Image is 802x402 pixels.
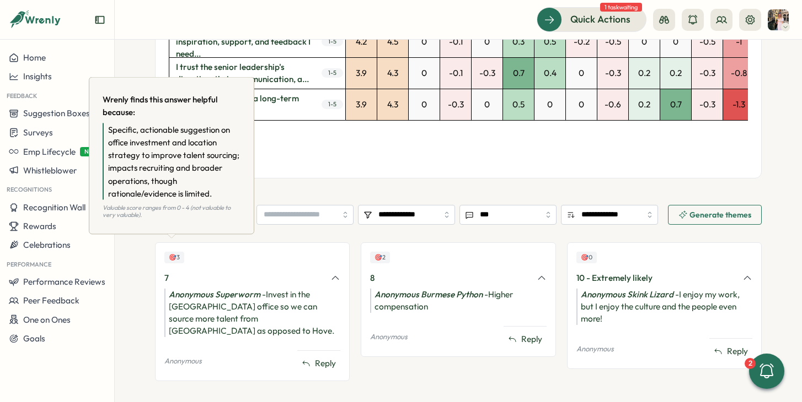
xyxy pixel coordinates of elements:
span: Whistleblower [23,165,77,176]
div: 7 [164,272,324,284]
div: 0.3 [503,26,534,57]
span: Goals [23,333,45,344]
img: Hannah Saunders [768,9,789,30]
span: Insights [23,71,52,82]
div: 0.5 [534,26,565,57]
div: -0.8 [723,58,754,89]
div: 4.3 [377,89,408,120]
span: Peer Feedback [23,295,79,306]
span: Generate themes [689,211,751,219]
span: 1 - 5 [322,37,343,46]
span: Reply [315,357,336,370]
p: Anonymous [370,332,408,342]
span: Emp Lifecycle [23,146,76,157]
div: -0.3 [692,58,723,89]
div: 0.7 [660,89,691,120]
div: Upvotes [164,252,184,263]
div: 0.7 [503,58,534,89]
div: 0 [472,89,502,120]
div: -1 [723,26,754,57]
div: -1.3 [723,89,754,120]
div: 0 [566,58,597,89]
button: Quick Actions [537,7,646,31]
button: Reply [504,331,547,347]
div: -0.2 [566,26,597,57]
span: Performance Reviews [23,276,105,287]
span: One on Ones [23,314,71,325]
div: -0.3 [692,89,723,120]
button: Reply [709,343,752,360]
div: -0.6 [597,89,628,120]
div: -0.1 [440,58,471,89]
div: - I enjoy my work, but I enjoy the culture and the people even more! [576,289,752,325]
div: -0.3 [440,89,471,120]
div: 0.2 [629,58,660,89]
div: 10 - Extremely likely [576,272,736,284]
i: Anonymous Skink Lizard [581,289,673,300]
div: -0.3 [472,58,502,89]
span: Quick Actions [570,12,630,26]
div: 0 [534,89,565,120]
div: - Higher compensation [370,289,546,313]
div: 4.5 [377,26,408,57]
div: 4.2 [346,26,377,57]
p: Anonymous [164,356,202,366]
div: 0.2 [629,89,660,120]
span: Surveys [23,127,53,138]
div: 0 [409,58,440,89]
span: 1 - 5 [322,100,343,109]
div: -0.3 [597,58,628,89]
span: Celebrations [23,240,71,250]
span: 1 - 5 [322,68,343,78]
div: -0.5 [692,26,723,57]
i: Anonymous Burmese Python [375,289,483,300]
button: Reply [297,355,340,372]
p: Anonymous [576,344,614,354]
span: Reply [727,345,748,357]
p: Wrenly finds this answer helpful because: [103,93,240,119]
div: 0.4 [534,58,565,89]
span: Rewards [23,221,56,231]
div: 0 [629,26,660,57]
span: My manager provides the inspiration, support, and feedback I need... [169,26,319,57]
span: Suggestion Boxes [23,108,90,118]
div: 0 [660,26,691,57]
div: 0.5 [503,89,534,120]
div: 2 [745,358,756,369]
p: Specific, actionable suggestion on office investment and location strategy to improve talent sour... [103,123,240,200]
span: Reply [521,333,542,345]
span: NEW [80,147,103,156]
div: 0 [472,26,502,57]
div: 4.3 [377,58,408,89]
div: Upvotes [576,252,597,263]
button: Expand sidebar [94,14,105,25]
div: -0.1 [440,26,471,57]
button: 2 [749,354,784,389]
div: - Invest in the [GEOGRAPHIC_DATA] office so we can source more talent from [GEOGRAPHIC_DATA] as o... [164,289,340,337]
span: I trust the senior leadership's direction, their communication, a... [169,58,319,89]
p: Valuable score ranges from 0 - 4 (not valuable to very valuable). [103,204,240,219]
span: Home [23,52,46,63]
div: -0.5 [597,26,628,57]
div: 3.9 [346,89,377,120]
div: 0 [409,26,440,57]
span: 1 task waiting [600,3,642,12]
button: Generate themes [668,205,762,225]
i: Anonymous Superworm [169,289,260,300]
div: Upvotes [370,252,390,263]
div: 0 [566,89,597,120]
div: 0 [409,89,440,120]
span: Recognition Wall [23,202,85,213]
div: 8 [370,272,530,284]
div: 0.2 [660,58,691,89]
div: 3.9 [346,58,377,89]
